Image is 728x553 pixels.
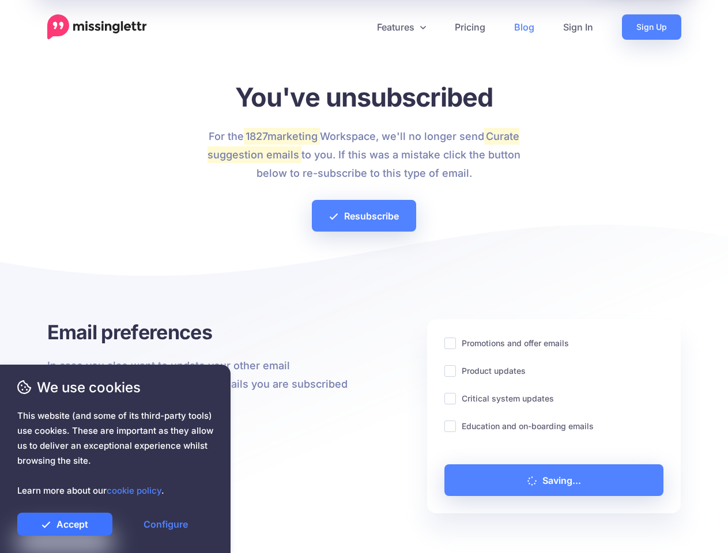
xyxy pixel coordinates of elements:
label: Education and on-boarding emails [462,419,594,433]
p: For the Workspace, we'll no longer send to you. If this was a mistake click the button below to r... [201,127,527,183]
p: In case you also want to update your other email preferences, below are the other emails you are ... [47,357,356,412]
a: Pricing [440,14,500,40]
a: cookie policy [107,485,161,496]
label: Promotions and offer emails [462,336,569,350]
label: Critical system updates [462,392,554,405]
span: We use cookies [17,377,213,397]
a: Features [363,14,440,40]
h1: You've unsubscribed [201,81,527,113]
a: Saving... [444,464,664,496]
mark: 1827marketing [244,128,320,144]
a: Accept [17,513,112,536]
a: Sign Up [622,14,681,40]
mark: Curate suggestion emails [208,128,519,162]
a: Blog [500,14,549,40]
h3: Email preferences [47,319,356,345]
a: Resubscribe [312,200,416,232]
a: Sign In [549,14,608,40]
a: Configure [118,513,213,536]
span: This website (and some of its third-party tools) use cookies. These are important as they allow u... [17,408,213,498]
label: Product updates [462,364,526,377]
